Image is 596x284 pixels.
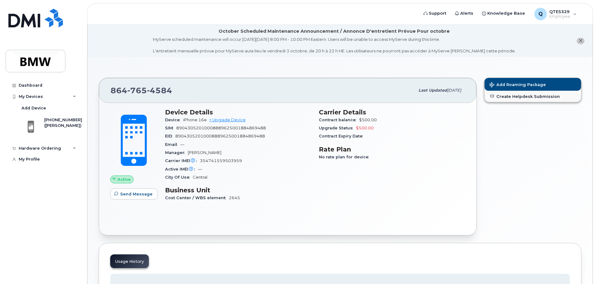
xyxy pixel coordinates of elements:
[153,36,516,54] div: MyServe scheduled maintenance will occur [DATE][DATE] 8:00 PM - 10:00 PM Eastern. Users will be u...
[165,175,193,180] span: City Of Use
[485,78,581,91] button: Add Roaming Package
[165,167,198,171] span: Active IMEI
[447,88,461,93] span: [DATE]
[319,108,465,116] h3: Carrier Details
[165,195,229,200] span: Cost Center / WBS element
[490,82,546,88] span: Add Roaming Package
[165,118,183,122] span: Device
[165,150,188,155] span: Manager
[359,118,377,122] span: $500.00
[165,142,180,147] span: Email
[176,126,266,130] span: 89043052010008889625001884869488
[319,126,356,130] span: Upgrade Status
[569,257,591,279] iframe: Messenger Launcher
[577,38,584,44] button: close notification
[117,176,131,182] span: Active
[165,158,200,163] span: Carrier IMEI
[147,86,172,95] span: 4584
[356,126,374,130] span: $500.00
[165,126,176,130] span: SIM
[165,108,311,116] h3: Device Details
[200,158,242,163] span: 354741559503959
[485,91,581,102] a: Create Helpdesk Submission
[110,188,158,200] button: Send Message
[229,195,240,200] span: 2645
[183,118,207,122] span: iPhone 16e
[120,191,153,197] span: Send Message
[419,88,447,93] span: Last updated
[127,86,147,95] span: 765
[165,186,311,194] h3: Business Unit
[193,175,207,180] span: Central
[319,134,366,138] span: Contract Expiry Date
[319,118,359,122] span: Contract balance
[175,134,265,138] span: 89043052010008889625001884869488
[180,142,184,147] span: —
[319,146,465,153] h3: Rate Plan
[209,118,246,122] a: + Upgrade Device
[219,28,450,35] div: October Scheduled Maintenance Announcement / Annonce D'entretient Prévue Pour octobre
[188,150,221,155] span: [PERSON_NAME]
[319,155,372,159] span: No rate plan for device
[198,167,202,171] span: —
[111,86,172,95] span: 864
[165,134,175,138] span: EID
